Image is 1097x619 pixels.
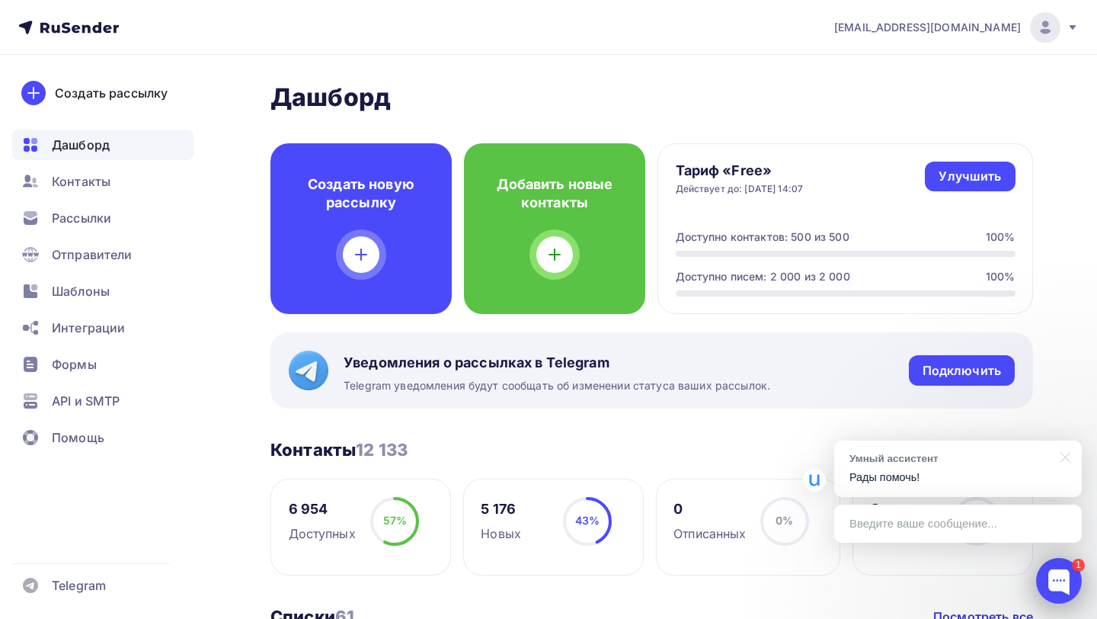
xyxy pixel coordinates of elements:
[52,136,110,154] span: Дашборд
[12,130,193,160] a: Дашборд
[383,514,407,527] span: 57%
[12,276,193,306] a: Шаблоны
[52,172,110,191] span: Контакты
[803,469,826,492] img: Умный ассистент
[12,166,193,197] a: Контакты
[12,349,193,380] a: Формы
[52,355,97,374] span: Формы
[55,84,168,102] div: Создать рассылку
[676,269,850,284] div: Доступно писем: 2 000 из 2 000
[939,168,1001,185] div: Улучшить
[834,20,1021,35] span: [EMAIL_ADDRESS][DOMAIN_NAME]
[12,239,193,270] a: Отправители
[986,269,1015,284] div: 100%
[986,229,1015,245] div: 100%
[12,203,193,233] a: Рассылки
[776,514,793,527] span: 0%
[676,183,804,195] div: Действует до: [DATE] 14:07
[52,245,133,264] span: Отправители
[289,524,356,543] div: Доступных
[344,354,770,372] span: Уведомления о рассылках в Telegram
[834,505,1082,543] div: Введите ваше сообщение...
[673,500,746,518] div: 0
[270,82,1033,113] h2: Дашборд
[52,576,106,595] span: Telegram
[923,362,1001,380] div: Подключить
[575,514,600,527] span: 43%
[52,428,104,447] span: Помощь
[52,209,111,227] span: Рассылки
[676,162,804,180] h4: Тариф «Free»
[295,175,427,212] h4: Создать новую рассылку
[1072,559,1085,572] div: 1
[52,319,125,337] span: Интеграции
[834,12,1079,43] a: [EMAIL_ADDRESS][DOMAIN_NAME]
[673,524,746,543] div: Отписанных
[481,500,521,518] div: 5 176
[676,229,849,245] div: Доступно контактов: 500 из 500
[488,175,621,212] h4: Добавить новые контакты
[344,378,770,393] span: Telegram уведомления будут сообщать об изменении статуса ваших рассылок.
[871,500,919,518] div: 3
[52,392,120,410] span: API и SMTP
[356,440,408,460] span: 12 133
[481,524,521,543] div: Новых
[52,282,110,300] span: Шаблоны
[849,451,1051,466] div: Умный ассистент
[289,500,356,518] div: 6 954
[849,470,1067,486] p: Рады помочь!
[270,439,408,460] h3: Контакты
